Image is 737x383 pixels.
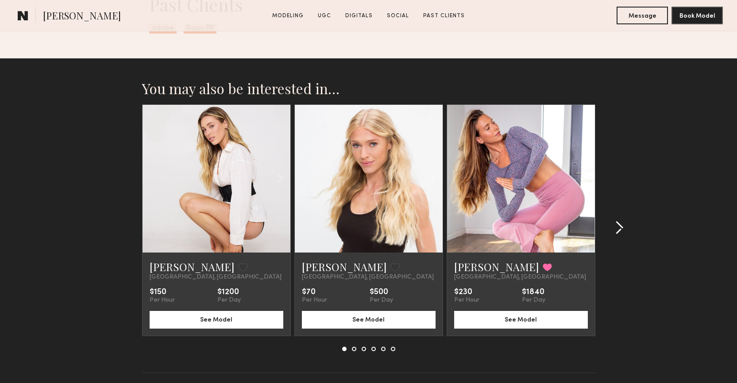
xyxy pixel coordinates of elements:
div: Per Day [370,297,393,304]
div: $1200 [217,288,241,297]
a: Modeling [269,12,307,20]
div: $1840 [522,288,545,297]
div: Per Hour [150,297,175,304]
span: [GEOGRAPHIC_DATA], [GEOGRAPHIC_DATA] [150,274,282,281]
div: Per Day [522,297,545,304]
a: See Model [150,315,283,323]
a: See Model [454,315,588,323]
span: [GEOGRAPHIC_DATA], [GEOGRAPHIC_DATA] [454,274,586,281]
a: [PERSON_NAME] [302,260,387,274]
button: Book Model [671,7,723,24]
a: Digitals [342,12,376,20]
div: $500 [370,288,393,297]
a: [PERSON_NAME] [454,260,539,274]
a: See Model [302,315,436,323]
a: Past Clients [420,12,468,20]
div: Per Hour [302,297,327,304]
button: See Model [302,311,436,329]
button: See Model [150,311,283,329]
a: Social [383,12,413,20]
div: $150 [150,288,175,297]
span: [GEOGRAPHIC_DATA], [GEOGRAPHIC_DATA] [302,274,434,281]
button: Message [617,7,668,24]
a: Book Model [671,11,723,19]
a: [PERSON_NAME] [150,260,235,274]
div: Per Hour [454,297,479,304]
h2: You may also be interested in… [142,80,595,97]
div: $70 [302,288,327,297]
div: Per Day [217,297,241,304]
button: See Model [454,311,588,329]
div: $230 [454,288,479,297]
span: [PERSON_NAME] [43,9,121,24]
a: UGC [314,12,335,20]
